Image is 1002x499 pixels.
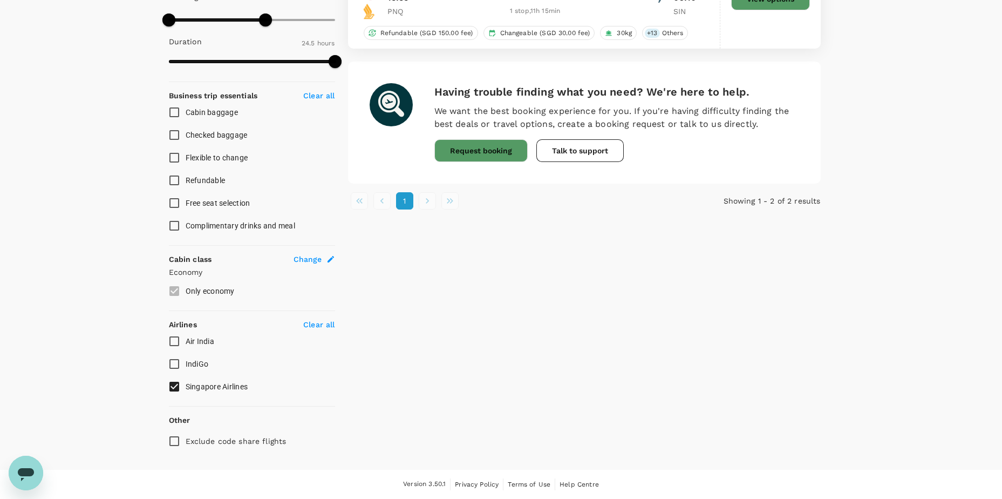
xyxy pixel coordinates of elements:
span: Change [294,254,322,265]
img: SQ [361,3,377,19]
p: Exclude code share flights [186,436,287,447]
span: Refundable (SGD 150.00 fee) [376,29,478,38]
p: Economy [169,267,335,278]
strong: Cabin class [169,255,212,264]
p: PNQ [387,6,414,17]
span: Singapore Airlines [186,382,248,391]
p: SIN [673,6,700,17]
strong: Business trip essentials [169,91,258,100]
div: Changeable (SGD 30.00 fee) [483,26,595,40]
p: Duration [169,36,202,47]
button: Talk to support [536,139,624,162]
span: IndiGo [186,360,209,368]
span: Others [658,29,688,38]
span: Flexible to change [186,153,248,162]
p: Clear all [303,90,335,101]
div: Refundable (SGD 150.00 fee) [364,26,478,40]
h6: Having trouble finding what you need? We're here to help. [434,83,799,100]
span: Only economy [186,287,235,295]
p: We want the best booking experience for you. If you're having difficulty finding the best deals o... [434,105,799,131]
p: Clear all [303,319,335,330]
a: Help Centre [560,478,599,490]
iframe: Button to launch messaging window [9,456,43,490]
p: Showing 1 - 2 of 2 results [663,195,820,206]
span: Cabin baggage [186,108,238,117]
span: Privacy Policy [455,481,499,488]
span: Version 3.50.1 [403,479,446,490]
span: Complimentary drinks and meal [186,221,295,230]
button: Request booking [434,139,528,162]
div: 1 stop , 11h 15min [421,6,650,17]
span: + 13 [645,29,659,38]
div: +13Others [642,26,688,40]
strong: Airlines [169,320,197,329]
span: Terms of Use [508,481,550,488]
nav: pagination navigation [348,192,663,210]
span: Changeable (SGD 30.00 fee) [496,29,595,38]
span: Free seat selection [186,199,250,207]
span: Refundable [186,176,226,185]
a: Privacy Policy [455,478,499,490]
span: 24.5 hours [302,39,335,47]
button: page 1 [396,192,413,210]
span: Air India [186,337,214,346]
div: 30kg [600,26,637,40]
span: Checked baggage [186,131,248,139]
p: Other [169,415,190,426]
span: 30kg [612,29,636,38]
a: Terms of Use [508,478,550,490]
span: Help Centre [560,481,599,488]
